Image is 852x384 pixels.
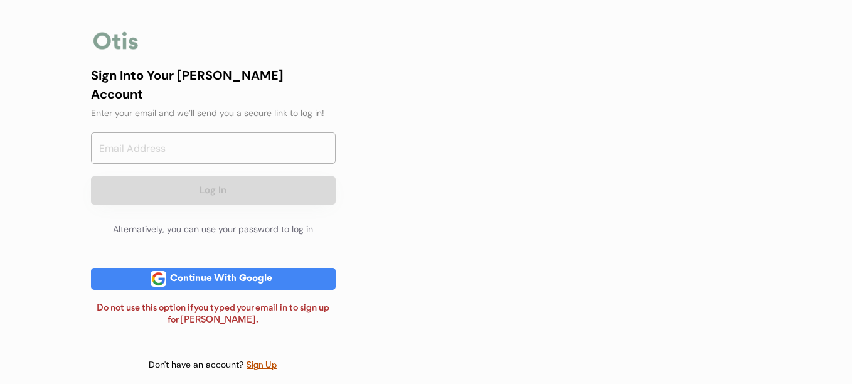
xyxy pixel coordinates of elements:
[91,107,336,120] div: Enter your email and we’ll send you a secure link to log in!
[91,66,336,104] div: Sign Into Your [PERSON_NAME] Account
[91,217,336,242] div: Alternatively, you can use your password to log in
[91,302,336,327] div: Do not use this option if you typed your email in to sign up for [PERSON_NAME].
[166,274,276,284] div: Continue With Google
[149,359,246,371] div: Don't have an account?
[91,176,336,205] button: Log In
[246,358,277,373] div: Sign Up
[91,132,336,164] input: Email Address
